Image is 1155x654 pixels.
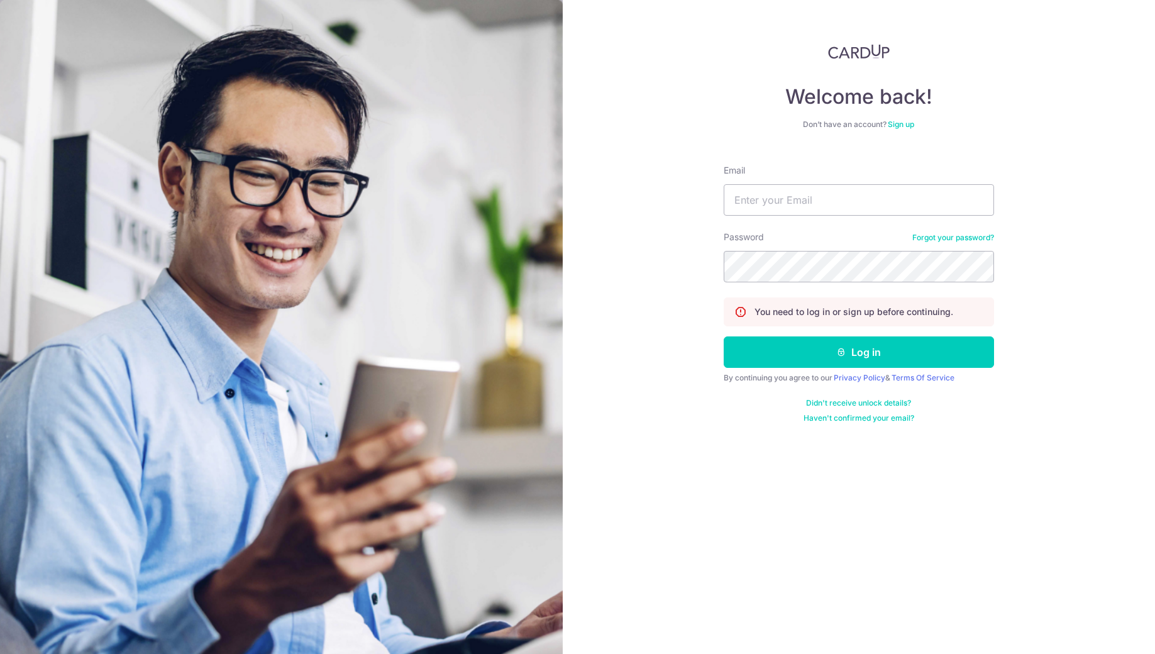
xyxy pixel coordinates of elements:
a: Terms Of Service [892,373,954,382]
label: Password [724,231,764,243]
a: Sign up [888,119,914,129]
p: You need to log in or sign up before continuing. [754,306,953,318]
label: Email [724,164,745,177]
h4: Welcome back! [724,84,994,109]
input: Enter your Email [724,184,994,216]
button: Log in [724,336,994,368]
div: By continuing you agree to our & [724,373,994,383]
a: Forgot your password? [912,233,994,243]
a: Didn't receive unlock details? [806,398,911,408]
img: CardUp Logo [828,44,890,59]
a: Haven't confirmed your email? [804,413,914,423]
a: Privacy Policy [834,373,885,382]
div: Don’t have an account? [724,119,994,130]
